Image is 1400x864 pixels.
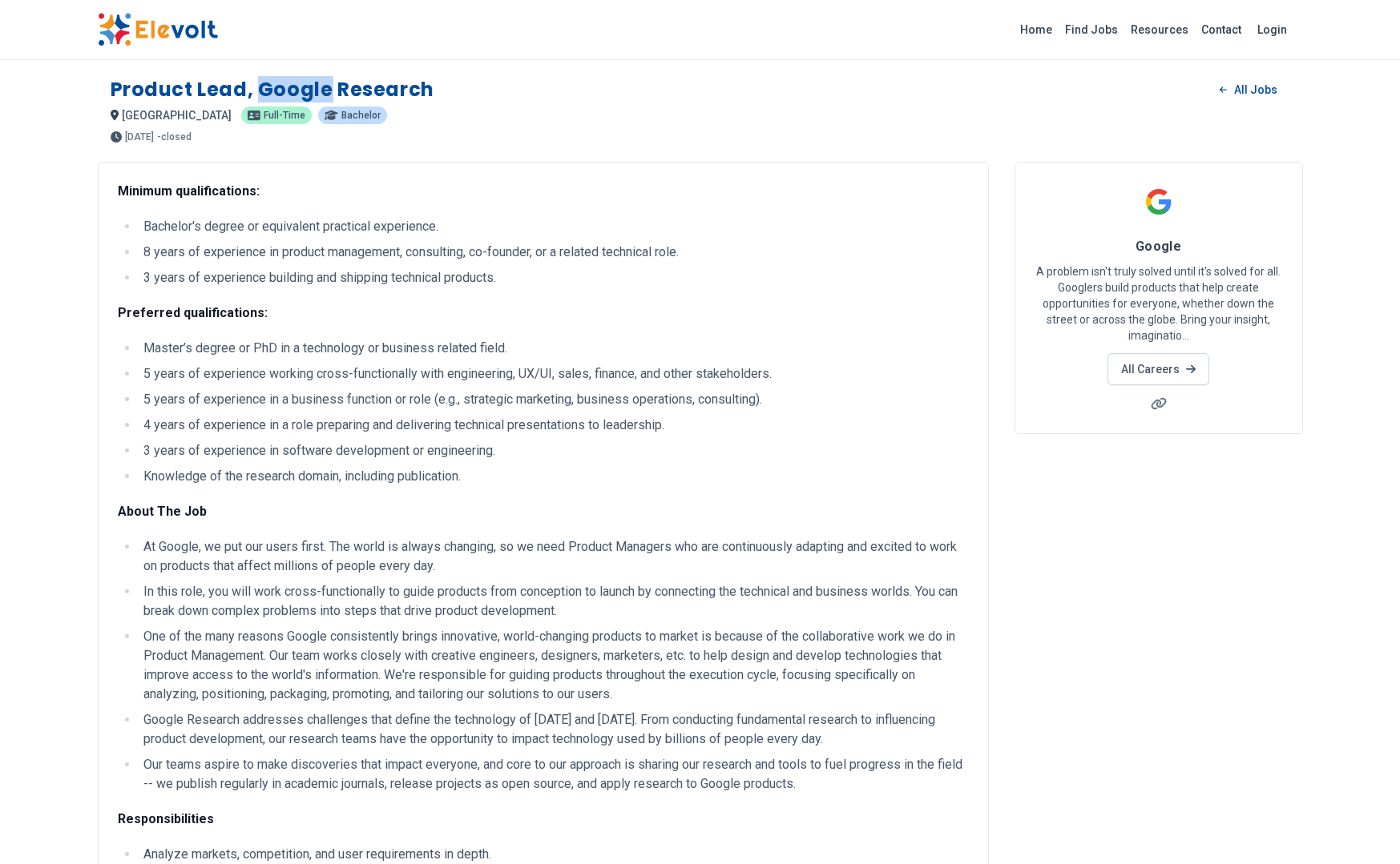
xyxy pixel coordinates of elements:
a: Contact [1195,17,1248,42]
li: 5 years of experience working cross-functionally with engineering, UX/UI, sales, finance, and oth... [139,364,969,384]
li: 8 years of experience in product management, consulting, co-founder, or a related technical role. [139,243,969,262]
a: Login [1248,14,1297,46]
li: Google Research addresses challenges that define the technology of [DATE] and [DATE]. From conduc... [139,710,969,749]
span: Bachelor [341,111,381,120]
h1: Product Lead, Google Research [111,77,434,102]
li: Bachelor's degree or equivalent practical experience. [139,217,969,236]
li: Our teams aspire to make discoveries that impact everyone, and core to our approach is sharing ou... [139,755,969,794]
li: 3 years of experience building and shipping technical products. [139,268,969,287]
span: [GEOGRAPHIC_DATA] [122,109,232,122]
li: Analyze markets, competition, and user requirements in depth. [139,845,969,864]
img: Elevolt [98,13,218,46]
li: 3 years of experience in software development or engineering. [139,441,969,460]
span: [DATE] [125,132,154,142]
li: At Google, we put our users first. The world is always changing, so we need Product Managers who ... [139,537,969,576]
strong: Preferred qualifications: [118,305,268,320]
iframe: Chat Widget [1320,787,1400,864]
strong: Responsibilities [118,811,214,826]
img: Google [1139,182,1179,222]
li: Master’s degree or PhD in a technology or business related field. [139,339,969,358]
li: Knowledge of the research domain, including publication. [139,467,969,486]
strong: Minimum qualifications: [118,183,260,199]
p: - closed [157,132,192,142]
a: Home [1014,17,1059,42]
strong: About The Job [118,504,207,519]
a: All Careers [1107,353,1209,385]
li: 5 years of experience in a business function or role (e.g., strategic marketing, business operati... [139,390,969,409]
p: A problem isn't truly solved until it's solved for all. Googlers build products that help create ... [1035,263,1283,344]
li: In this role, you will work cross-functionally to guide products from conception to launch by con... [139,582,969,621]
span: Full-time [264,111,305,120]
a: Resources [1124,17,1195,42]
iframe: Advertisement [1015,453,1303,677]
li: 4 years of experience in a role preparing and delivering technical presentations to leadership. [139,416,969,435]
span: Google [1136,239,1182,254]
a: Find Jobs [1059,17,1124,42]
a: All Jobs [1207,78,1289,102]
li: One of the many reasons Google consistently brings innovative, world-changing products to market ... [139,627,969,704]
